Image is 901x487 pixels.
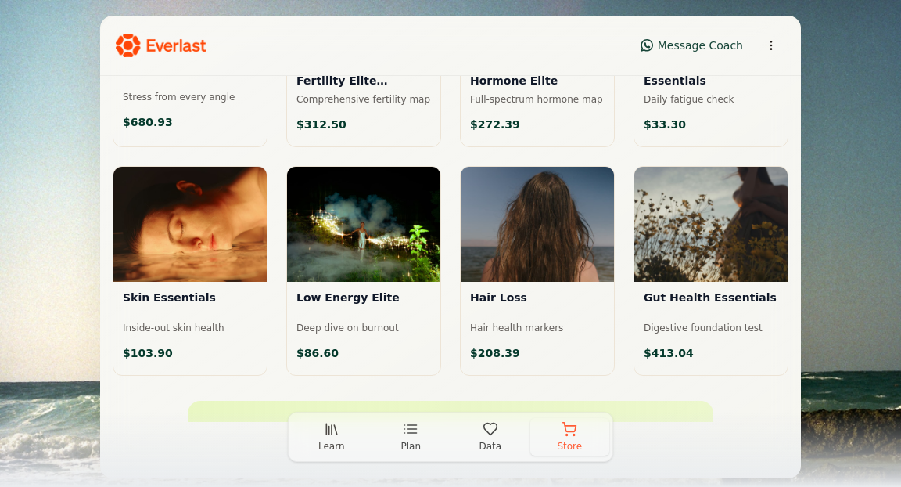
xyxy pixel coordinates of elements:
[318,440,345,453] span: Learn
[470,94,605,106] h3: Full-spectrum hormone map
[296,345,339,361] span: $ 86.60
[644,94,778,106] h3: Daily fatigue check
[296,291,431,316] h3: Low Energy Elite
[470,323,605,334] h3: Hair health markers
[470,345,520,361] span: $ 208.39
[479,440,501,453] span: Data
[470,291,605,316] h3: Hair Loss
[470,117,520,132] span: $ 272.39
[644,117,686,132] span: $ 33.30
[644,291,778,316] h3: Gut Health Essentials
[123,114,173,130] span: $ 680.93
[123,291,257,316] h3: Skin Essentials
[296,323,431,334] h3: Deep dive on burnout
[123,92,257,103] h3: Stress from every angle
[557,440,582,453] span: Store
[116,34,206,58] img: Everlast Logo
[644,323,778,334] h3: Digestive foundation test
[296,94,431,106] h3: Comprehensive fertility map
[296,117,346,132] span: $ 312.50
[400,440,421,453] span: Plan
[123,323,257,334] h3: Inside-out skin health
[123,345,173,361] span: $ 103.90
[633,33,751,58] button: Message Coach
[658,38,743,53] span: Message Coach
[644,345,694,361] span: $ 413.04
